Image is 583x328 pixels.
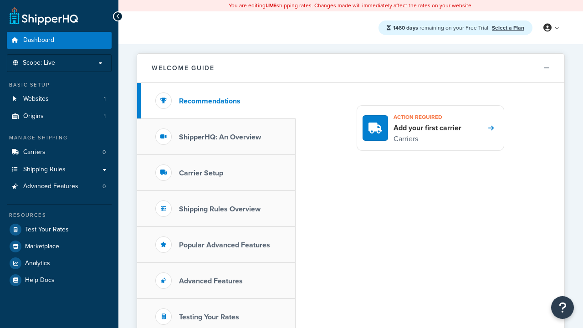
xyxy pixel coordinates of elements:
[179,241,270,249] h3: Popular Advanced Features
[7,108,112,125] a: Origins1
[7,144,112,161] li: Carriers
[7,108,112,125] li: Origins
[23,166,66,174] span: Shipping Rules
[102,183,106,190] span: 0
[179,133,261,141] h3: ShipperHQ: An Overview
[179,313,239,321] h3: Testing Your Rates
[23,183,78,190] span: Advanced Features
[7,91,112,108] li: Websites
[7,178,112,195] li: Advanced Features
[394,123,461,133] h4: Add your first carrier
[7,211,112,219] div: Resources
[179,205,261,213] h3: Shipping Rules Overview
[393,24,490,32] span: remaining on your Free Trial
[266,1,276,10] b: LIVE
[7,238,112,255] a: Marketplace
[23,59,55,67] span: Scope: Live
[23,36,54,44] span: Dashboard
[23,149,46,156] span: Carriers
[393,24,418,32] strong: 1460 days
[152,65,215,72] h2: Welcome Guide
[551,296,574,319] button: Open Resource Center
[7,81,112,89] div: Basic Setup
[25,260,50,267] span: Analytics
[7,272,112,288] a: Help Docs
[25,226,69,234] span: Test Your Rates
[23,95,49,103] span: Websites
[23,113,44,120] span: Origins
[7,221,112,238] a: Test Your Rates
[25,277,55,284] span: Help Docs
[102,149,106,156] span: 0
[104,113,106,120] span: 1
[7,255,112,272] a: Analytics
[7,144,112,161] a: Carriers0
[25,243,59,251] span: Marketplace
[492,24,524,32] a: Select a Plan
[137,54,564,83] button: Welcome Guide
[179,277,243,285] h3: Advanced Features
[179,169,223,177] h3: Carrier Setup
[7,91,112,108] a: Websites1
[179,97,240,105] h3: Recommendations
[7,161,112,178] a: Shipping Rules
[104,95,106,103] span: 1
[7,178,112,195] a: Advanced Features0
[7,134,112,142] div: Manage Shipping
[394,111,461,123] h3: Action required
[394,133,461,145] p: Carriers
[7,32,112,49] a: Dashboard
